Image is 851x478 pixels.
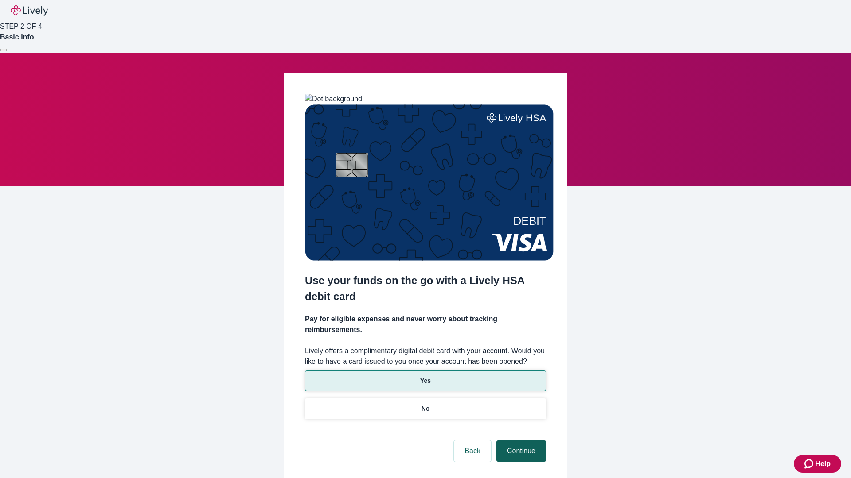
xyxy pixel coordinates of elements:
[305,370,546,391] button: Yes
[422,404,430,413] p: No
[454,440,491,462] button: Back
[305,273,546,305] h2: Use your funds on the go with a Lively HSA debit card
[305,104,554,261] img: Debit card
[815,459,831,469] span: Help
[11,5,48,16] img: Lively
[804,459,815,469] svg: Zendesk support icon
[794,455,841,473] button: Zendesk support iconHelp
[305,314,546,335] h4: Pay for eligible expenses and never worry about tracking reimbursements.
[305,94,362,104] img: Dot background
[305,398,546,419] button: No
[305,346,546,367] label: Lively offers a complimentary digital debit card with your account. Would you like to have a card...
[420,376,431,385] p: Yes
[496,440,546,462] button: Continue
